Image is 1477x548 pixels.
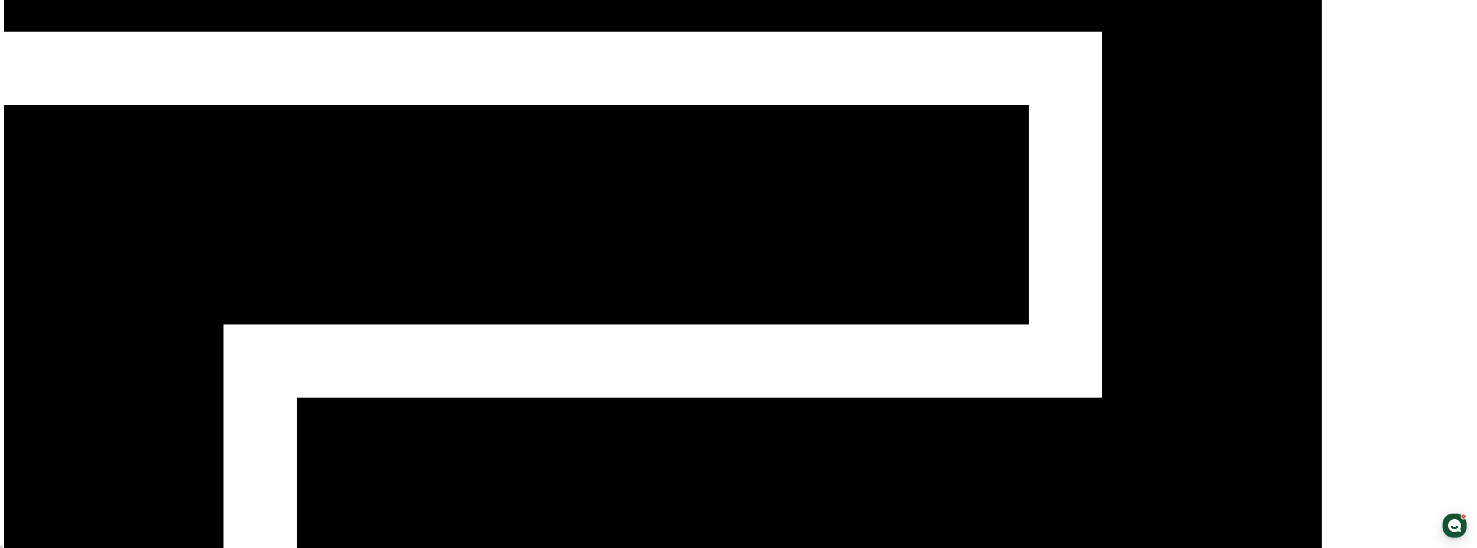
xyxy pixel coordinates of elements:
[133,286,144,293] span: 설정
[27,286,32,293] span: 홈
[57,273,111,295] a: 대화
[111,273,166,295] a: 설정
[79,287,89,294] span: 대화
[3,273,57,295] a: 홈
